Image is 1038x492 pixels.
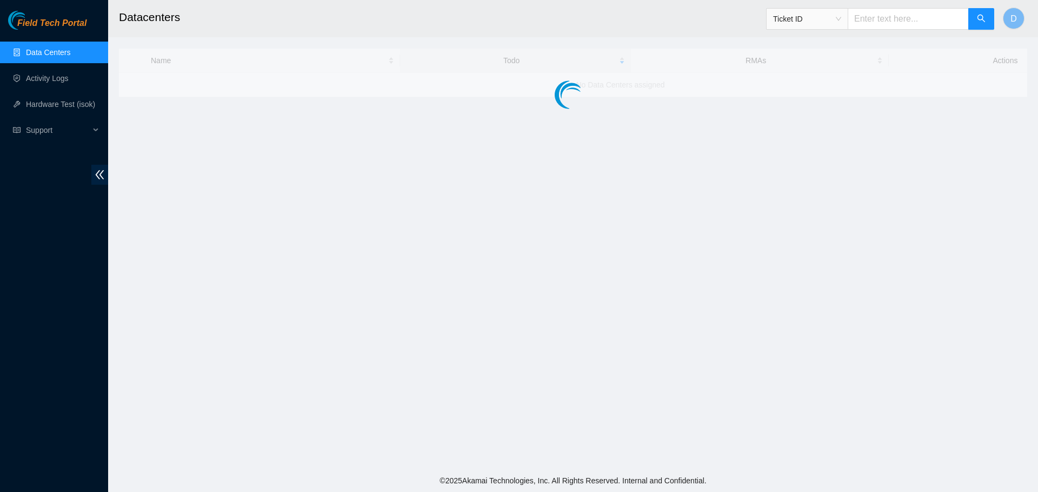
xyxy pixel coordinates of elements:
span: Ticket ID [773,11,841,27]
img: Akamai Technologies [8,11,55,30]
span: Support [26,119,90,141]
span: Field Tech Portal [17,18,86,29]
input: Enter text here... [848,8,969,30]
button: D [1003,8,1024,29]
button: search [968,8,994,30]
a: Akamai TechnologiesField Tech Portal [8,19,86,33]
span: read [13,126,21,134]
span: D [1010,12,1017,25]
span: double-left [91,165,108,185]
span: search [977,14,986,24]
a: Activity Logs [26,74,69,83]
footer: © 2025 Akamai Technologies, Inc. All Rights Reserved. Internal and Confidential. [108,469,1038,492]
a: Data Centers [26,48,70,57]
a: Hardware Test (isok) [26,100,95,109]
